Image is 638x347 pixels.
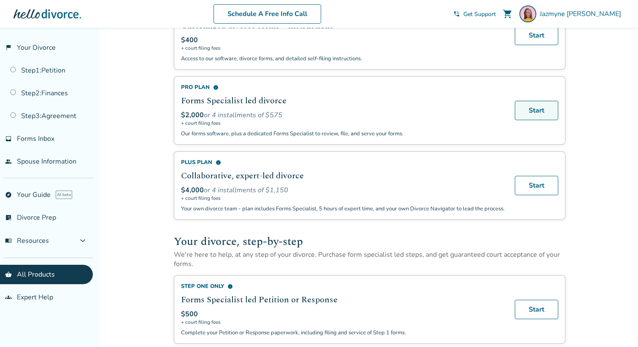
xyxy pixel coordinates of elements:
[181,35,198,45] span: $400
[515,300,558,319] a: Start
[5,158,12,165] span: people
[181,55,505,62] p: Access to our software, divorce forms, and detailed self-filing instructions.
[181,45,505,51] span: + court filing fees
[174,250,565,269] p: We're here to help, at any step of your divorce. Purchase form specialist led steps, and get guar...
[5,135,12,142] span: inbox
[596,307,638,347] iframe: Chat Widget
[515,176,558,195] a: Start
[515,26,558,45] a: Start
[181,195,505,202] span: + court filing fees
[5,191,12,198] span: explore
[181,329,505,336] p: Complete your Petition or Response paperwork, including filing and service of Step 1 forms.
[181,309,198,319] span: $500
[519,5,536,22] img: Jazmyne Williams
[181,110,505,120] div: or 4 installments of $575
[453,11,460,17] span: phone_in_talk
[213,85,219,90] span: info
[181,186,204,195] span: $4,000
[214,4,321,24] a: Schedule A Free Info Call
[181,159,505,166] div: Plus Plan
[540,9,624,19] span: Jazmyne [PERSON_NAME]
[174,233,565,250] h2: Your divorce, step-by-step
[5,44,12,51] span: flag_2
[181,169,505,182] h2: Collaborative, expert-led divorce
[227,284,233,289] span: info
[181,110,204,120] span: $2,000
[181,120,505,126] span: + court filing fees
[181,94,505,107] h2: Forms Specialist led divorce
[5,214,12,221] span: list_alt_check
[181,282,505,290] div: Step One Only
[181,319,505,325] span: + court filing fees
[181,130,505,137] p: Our forms software, plus a dedicated Forms Specialist to review, file, and serve your forms.
[181,83,505,91] div: Pro Plan
[5,271,12,278] span: shopping_basket
[181,186,505,195] div: or 4 installments of $1,150
[17,134,54,143] span: Forms Inbox
[453,10,496,18] a: phone_in_talkGet Support
[5,237,12,244] span: menu_book
[216,160,221,165] span: info
[78,236,88,246] span: expand_more
[5,294,12,301] span: groups
[5,236,49,245] span: Resources
[515,101,558,120] a: Start
[56,191,72,199] span: AI beta
[503,9,513,19] span: shopping_cart
[181,293,505,306] h2: Forms Specialist led Petition or Response
[181,205,505,213] p: Your own divorce team - plan includes Forms Specialist, 5 hours of expert time, and your own Divo...
[463,10,496,18] span: Get Support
